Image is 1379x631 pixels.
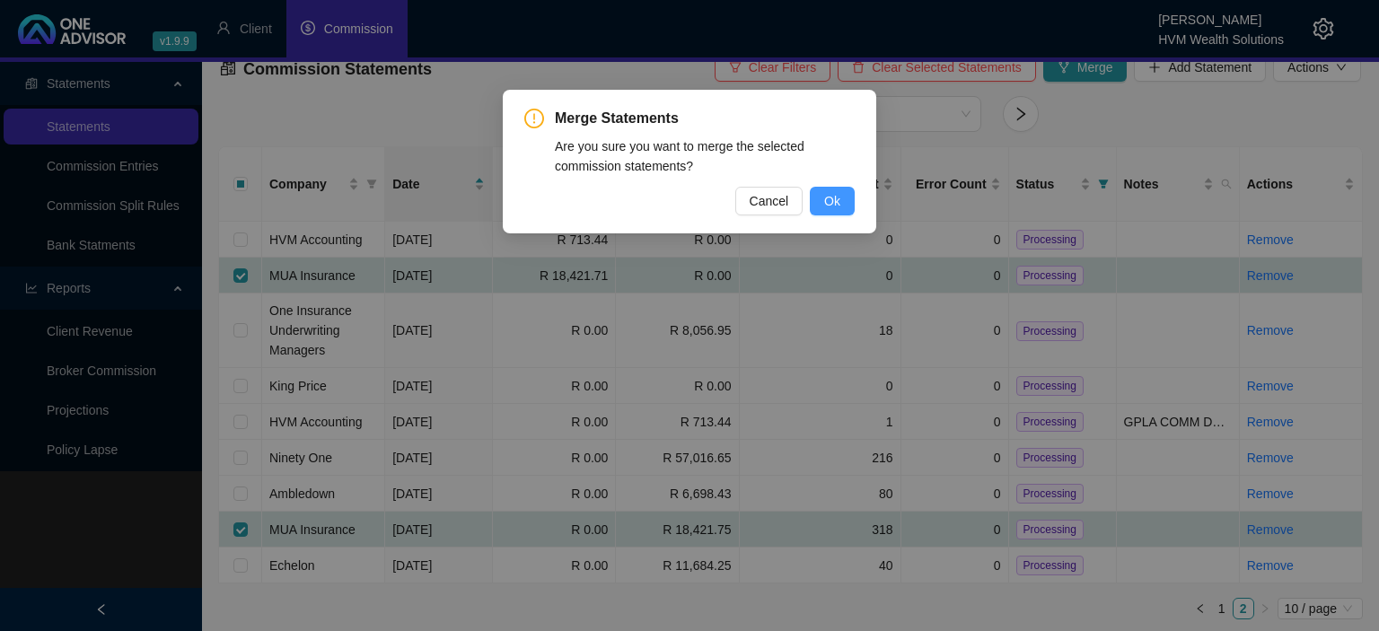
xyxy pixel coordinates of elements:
[750,191,789,211] span: Cancel
[555,108,855,129] span: Merge Statements
[524,109,544,128] span: exclamation-circle
[555,136,855,176] div: Are you sure you want to merge the selected commission statements?
[735,187,804,215] button: Cancel
[824,191,840,211] span: Ok
[810,187,855,215] button: Ok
